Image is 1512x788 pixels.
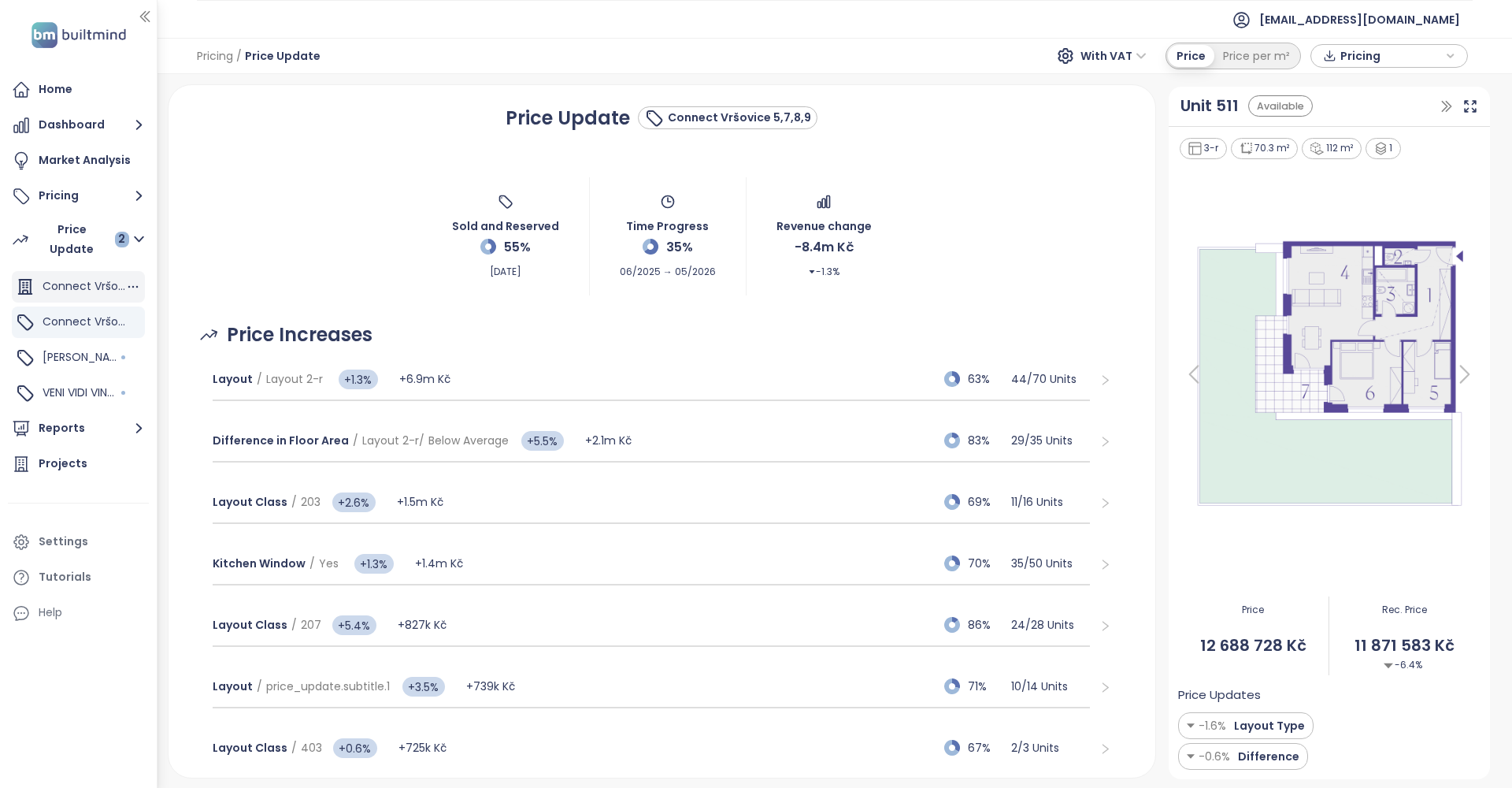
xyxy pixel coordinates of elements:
span: Below Average [428,433,509,448]
div: 3-r [1180,138,1227,159]
span: / [291,617,297,633]
span: / [257,678,262,694]
div: 70.3 m² [1231,138,1299,159]
span: +0.6% [333,738,377,758]
span: Connect Vršovice 1,2,3,4,6 [43,278,184,294]
div: 112 m² [1302,138,1362,159]
span: -8.4m Kč [795,237,854,257]
span: 35% [666,237,693,257]
button: Pricing [8,180,149,212]
span: +1.5m Kč [397,494,443,510]
span: Difference [1234,748,1299,765]
p: 11 / 16 Units [1011,493,1090,511]
div: Tutorials [39,567,91,587]
span: +739k Kč [466,678,515,694]
div: Connect Vršovice 5,7,8,9 [12,307,145,338]
div: Connect Vršovice 1,2,3,4,6 [12,271,145,303]
a: Home [8,74,149,106]
div: Market Analysis [39,151,131,170]
span: [PERSON_NAME] [43,349,129,365]
span: 11 871 583 Kč [1329,634,1480,658]
span: +6.9m Kč [399,371,450,387]
div: Settings [39,532,88,552]
span: VENI VIDI VINOŘ [43,385,123,400]
span: right [1099,559,1111,571]
span: +725k Kč [398,740,447,756]
button: Reports [8,413,149,444]
div: Unit 511 [1180,94,1239,118]
span: Layout 2-r [266,371,323,387]
span: -0.6% [1199,748,1230,765]
span: Price Updates [1178,686,1261,704]
span: / [257,371,262,387]
span: / [419,433,424,448]
span: 403 [301,740,322,756]
span: +827k Kč [398,617,447,633]
span: Price [1178,603,1329,618]
div: Available [1248,95,1313,117]
div: VENI VIDI VINOŘ [12,377,145,409]
span: 67% [968,739,1002,756]
span: 06/2025 → 05/2026 [620,257,716,280]
div: Price [1168,45,1214,67]
span: Layout [213,678,253,694]
span: Price Update [245,42,321,70]
span: [EMAIL_ADDRESS][DOMAIN_NAME] [1259,1,1460,39]
a: Projects [8,448,149,480]
span: caret-down [808,268,816,276]
span: Layout [213,371,253,387]
span: / [309,556,315,571]
span: / [291,740,297,756]
span: 203 [301,494,321,510]
span: +1.3% [354,554,394,574]
span: right [1099,374,1111,386]
p: 44 / 70 Units [1011,370,1090,388]
div: Price per m² [1214,45,1299,67]
div: Price Update [37,220,129,259]
span: Revenue change [776,210,872,235]
span: Pricing [197,42,233,70]
button: Dashboard [8,110,149,141]
span: -1.3% [808,257,839,280]
span: [DATE] [490,257,521,280]
span: / [291,494,297,510]
span: Rec. Price [1329,603,1480,618]
span: Price Increases [227,320,372,350]
span: 55% [504,237,531,257]
div: [PERSON_NAME] [12,342,145,374]
span: 71% [968,678,1002,695]
span: 83% [968,432,1002,449]
button: Price Update 2 [8,216,149,263]
p: 29 / 35 Units [1011,432,1090,449]
img: Decrease [1187,748,1195,765]
div: Home [39,80,72,99]
span: / [236,42,242,70]
span: Difference in Floor Area [213,433,349,448]
span: 69% [968,493,1002,511]
span: +5.4% [332,615,376,635]
div: button [1319,44,1459,68]
img: Decrease [1384,661,1393,671]
div: Connect Vršovice 5,7,8,9 [668,110,811,126]
p: 10 / 14 Units [1011,678,1090,695]
p: 24 / 28 Units [1011,616,1090,634]
span: Sold and Reserved [452,210,559,235]
div: Projects [39,454,87,474]
div: Help [39,603,62,623]
span: -6.4% [1384,658,1422,673]
div: 1 [1366,138,1402,159]
span: 63% [968,370,1002,388]
span: Layout Class [213,494,287,510]
div: Help [8,597,149,629]
span: 86% [968,616,1002,634]
span: Pricing [1340,44,1442,68]
span: Layout Class [213,617,287,633]
span: 70% [968,555,1002,572]
span: Time Progress [626,210,709,235]
span: right [1099,497,1111,509]
a: Tutorials [8,562,149,593]
a: Market Analysis [8,145,149,177]
span: Yes [319,556,339,571]
span: price_update.subtitle.1 [266,678,390,694]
